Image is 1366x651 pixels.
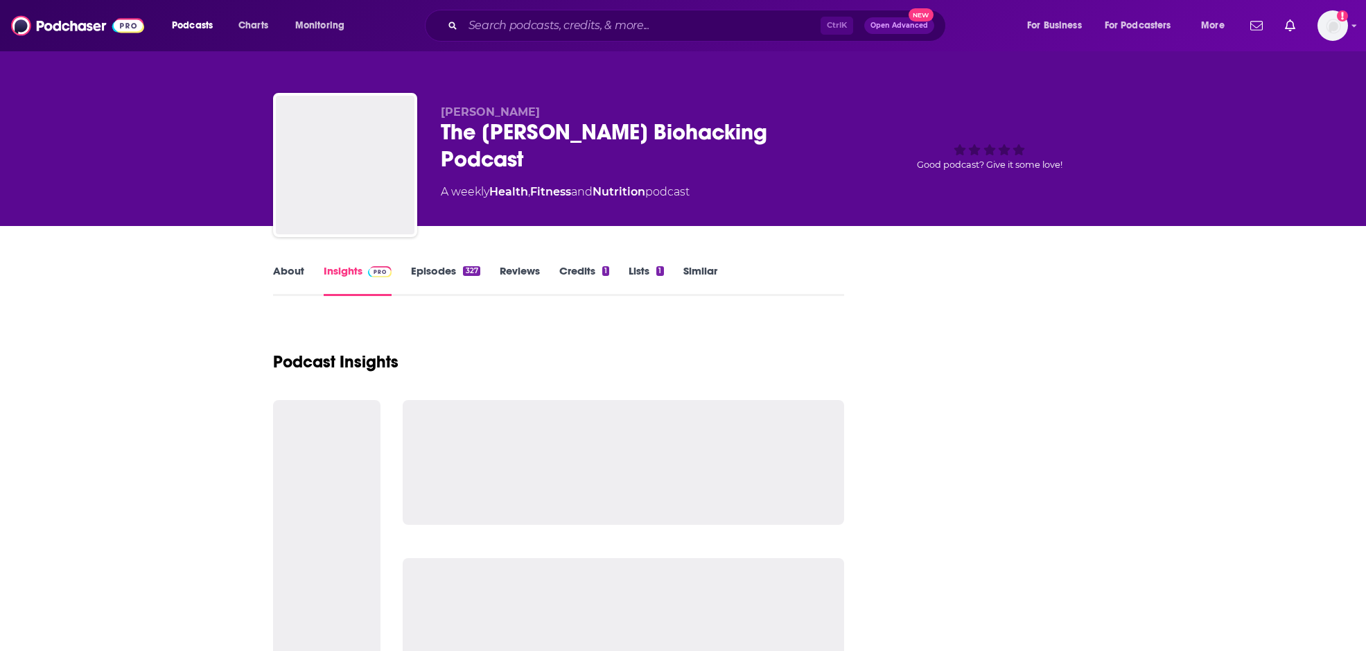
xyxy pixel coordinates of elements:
[1017,15,1099,37] button: open menu
[917,159,1062,170] span: Good podcast? Give it some love!
[1201,16,1225,35] span: More
[295,16,344,35] span: Monitoring
[273,264,304,296] a: About
[286,15,362,37] button: open menu
[441,184,690,200] div: A weekly podcast
[1027,16,1082,35] span: For Business
[1105,16,1171,35] span: For Podcasters
[463,15,821,37] input: Search podcasts, credits, & more...
[528,185,530,198] span: ,
[500,264,540,296] a: Reviews
[229,15,277,37] a: Charts
[1096,15,1191,37] button: open menu
[273,351,399,372] h1: Podcast Insights
[593,185,645,198] a: Nutrition
[1279,14,1301,37] a: Show notifications dropdown
[11,12,144,39] img: Podchaser - Follow, Share and Rate Podcasts
[1317,10,1348,41] button: Show profile menu
[683,264,717,296] a: Similar
[1191,15,1242,37] button: open menu
[870,22,928,29] span: Open Advanced
[411,264,480,296] a: Episodes327
[238,16,268,35] span: Charts
[886,105,1094,191] div: Good podcast? Give it some love!
[1317,10,1348,41] img: User Profile
[530,185,571,198] a: Fitness
[463,266,480,276] div: 327
[559,264,609,296] a: Credits1
[368,266,392,277] img: Podchaser Pro
[172,16,213,35] span: Podcasts
[441,105,540,119] span: [PERSON_NAME]
[909,8,934,21] span: New
[324,264,392,296] a: InsightsPodchaser Pro
[821,17,853,35] span: Ctrl K
[489,185,528,198] a: Health
[1245,14,1268,37] a: Show notifications dropdown
[864,17,934,34] button: Open AdvancedNew
[438,10,959,42] div: Search podcasts, credits, & more...
[1317,10,1348,41] span: Logged in as Ashley_Beenen
[162,15,231,37] button: open menu
[1337,10,1348,21] svg: Add a profile image
[602,266,609,276] div: 1
[571,185,593,198] span: and
[629,264,663,296] a: Lists1
[656,266,663,276] div: 1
